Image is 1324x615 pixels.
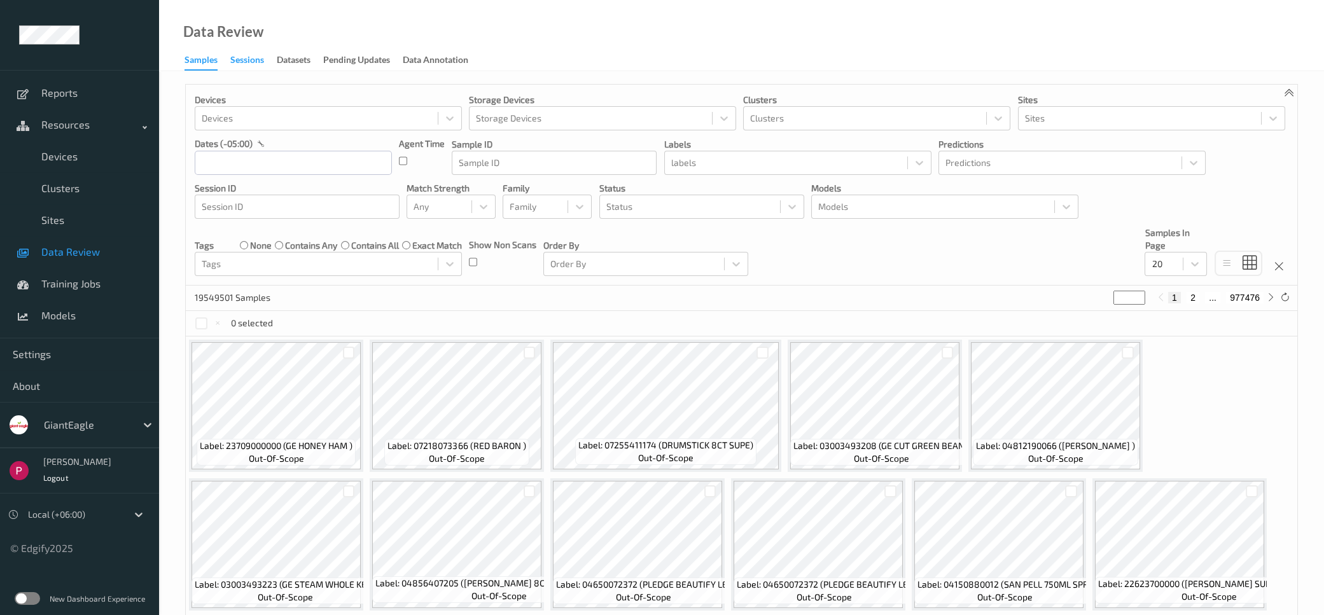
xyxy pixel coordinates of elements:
[578,439,753,452] span: Label: 07255411174 (DRUMSTICK 8CT SUPE)
[543,239,748,252] p: Order By
[469,238,536,251] p: Show Non Scans
[938,138,1206,151] p: Predictions
[403,53,468,69] div: Data Annotation
[1018,93,1285,106] p: Sites
[250,239,272,252] label: none
[200,439,352,452] span: Label: 23709000000 (GE HONEY HAM )
[407,182,496,195] p: Match Strength
[1028,452,1083,465] span: out-of-scope
[556,578,730,591] span: Label: 04650072372 (PLEDGE BEAUTIFY LE)
[638,452,693,464] span: out-of-scope
[323,52,403,69] a: Pending Updates
[797,591,852,604] span: out-of-scope
[1187,292,1199,303] button: 2
[976,439,1135,452] span: Label: 04812190066 ([PERSON_NAME] )
[917,578,1092,591] span: Label: 04150880012 (SAN PELL 750ML SPR)
[185,53,218,71] div: Samples
[452,138,657,151] p: Sample ID
[387,439,526,452] span: Label: 07218073366 (RED BARON )
[854,452,909,465] span: out-of-scope
[195,137,253,150] p: dates (-05:00)
[743,93,1010,106] p: Clusters
[277,52,323,69] a: Datasets
[412,239,462,252] label: exact match
[429,452,484,465] span: out-of-scope
[277,53,310,69] div: Datasets
[977,591,1033,604] span: out-of-scope
[230,52,277,69] a: Sessions
[1205,292,1220,303] button: ...
[664,138,931,151] p: labels
[195,291,290,304] p: 19549501 Samples
[1226,292,1264,303] button: 977476
[183,25,263,38] div: Data Review
[185,52,230,71] a: Samples
[248,452,303,465] span: out-of-scope
[503,182,592,195] p: Family
[399,137,445,150] p: Agent Time
[230,53,264,69] div: Sessions
[793,439,970,452] span: Label: 03003493208 (GE CUT GREEN BEAN )
[1098,577,1320,590] span: Label: 22623700000 ([PERSON_NAME] SUPER SHRP YE)
[811,182,1078,195] p: Models
[1168,292,1181,303] button: 1
[469,93,736,106] p: Storage Devices
[195,93,462,106] p: Devices
[375,577,623,590] span: Label: 04856407205 ([PERSON_NAME] 8CT [PERSON_NAME])
[285,239,337,252] label: contains any
[1181,590,1237,603] span: out-of-scope
[195,182,400,195] p: Session ID
[323,53,390,69] div: Pending Updates
[195,239,214,252] p: Tags
[258,591,313,604] span: out-of-scope
[737,578,911,591] span: Label: 04650072372 (PLEDGE BEAUTIFY LE)
[599,182,804,195] p: Status
[471,590,527,602] span: out-of-scope
[195,578,375,591] span: Label: 03003493223 (GE STEAM WHOLE KER)
[231,317,273,329] p: 0 selected
[403,52,481,69] a: Data Annotation
[351,239,399,252] label: contains all
[616,591,671,604] span: out-of-scope
[1145,226,1207,252] p: Samples In Page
